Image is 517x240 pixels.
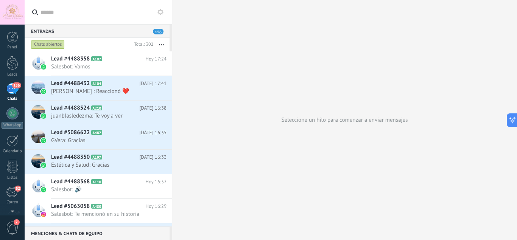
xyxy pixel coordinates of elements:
[15,186,21,192] span: 52
[41,212,46,217] img: instagram.svg
[41,113,46,119] img: waba.svg
[25,51,172,76] a: Lead #4488358 A107 Hoy 17:24 Salesbot: Vamos
[51,129,90,136] span: Lead #5086622
[2,72,23,77] div: Leads
[51,112,152,119] span: juanblasledezma: Te voy a ver
[131,41,153,48] div: Total: 302
[41,187,46,192] img: waba.svg
[91,130,102,135] span: A482
[139,104,167,112] span: [DATE] 16:38
[139,153,167,161] span: [DATE] 16:33
[41,89,46,94] img: waba.svg
[145,178,167,186] span: Hoy 16:32
[41,138,46,143] img: waba.svg
[51,178,90,186] span: Lead #4488368
[2,96,23,101] div: Chats
[91,179,102,184] span: A110
[25,150,172,174] a: Lead #4488350 A197 [DATE] 16:33 Estética y Salud: Gracias
[91,155,102,159] span: A197
[51,55,90,63] span: Lead #4488358
[145,55,167,63] span: Hoy 17:24
[51,104,90,112] span: Lead #4488524
[51,63,152,70] span: Salesbot: Vamos
[25,24,170,38] div: Entradas
[91,105,102,110] span: A210
[31,40,65,49] div: Chats abiertos
[153,29,164,34] span: 156
[2,175,23,180] div: Listas
[91,56,102,61] span: A107
[51,80,90,87] span: Lead #4488432
[91,81,102,86] span: A104
[41,64,46,70] img: waba.svg
[2,200,23,205] div: Correo
[2,149,23,154] div: Calendario
[12,82,21,88] span: 156
[51,211,152,218] span: Salesbot: Te mencionó en su historia
[51,137,152,144] span: GVera: Gracias
[145,203,167,210] span: Hoy 16:29
[139,129,167,136] span: [DATE] 16:35
[14,219,20,225] span: 2
[25,226,170,240] div: Menciones & Chats de equipo
[51,186,152,193] span: Salesbot: 🔊
[25,199,172,223] a: Lead #5063058 A480 Hoy 16:29 Salesbot: Te mencionó en su historia
[2,45,23,50] div: Panel
[51,203,90,210] span: Lead #5063058
[51,153,90,161] span: Lead #4488350
[139,80,167,87] span: [DATE] 17:41
[153,38,170,51] button: Más
[25,125,172,149] a: Lead #5086622 A482 [DATE] 16:35 GVera: Gracias
[51,88,152,95] span: [PERSON_NAME] : Reaccionó ❤️
[41,163,46,168] img: waba.svg
[51,161,152,169] span: Estética y Salud: Gracias
[25,76,172,100] a: Lead #4488432 A104 [DATE] 17:41 [PERSON_NAME] : Reaccionó ❤️
[2,122,23,129] div: WhatsApp
[91,204,102,209] span: A480
[25,101,172,125] a: Lead #4488524 A210 [DATE] 16:38 juanblasledezma: Te voy a ver
[25,174,172,198] a: Lead #4488368 A110 Hoy 16:32 Salesbot: 🔊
